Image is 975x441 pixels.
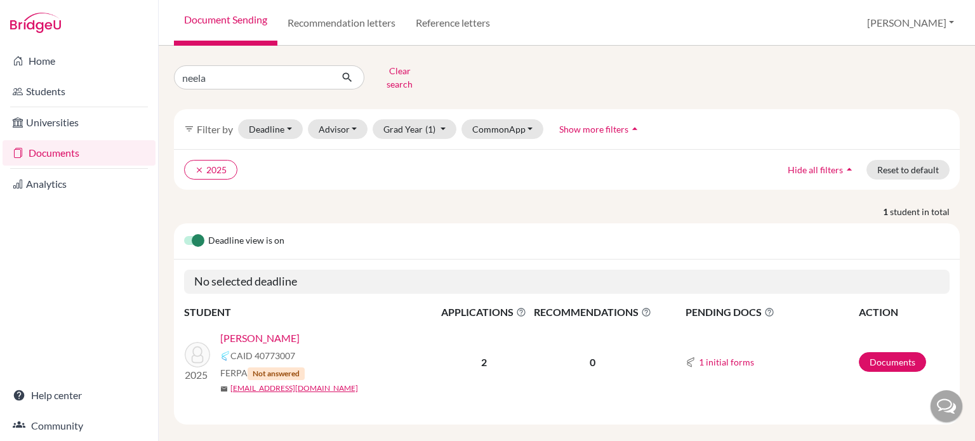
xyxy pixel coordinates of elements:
[3,413,156,438] a: Community
[481,356,487,368] b: 2
[195,166,204,174] i: clear
[220,366,305,380] span: FERPA
[308,119,368,139] button: Advisor
[238,119,303,139] button: Deadline
[364,61,435,94] button: Clear search
[3,140,156,166] a: Documents
[698,355,755,369] button: 1 initial forms
[461,119,544,139] button: CommonApp
[373,119,456,139] button: Grad Year(1)
[858,304,950,320] th: ACTION
[230,349,295,362] span: CAID 40773007
[788,164,843,175] span: Hide all filters
[220,385,228,393] span: mail
[890,205,960,218] span: student in total
[777,160,866,180] button: Hide all filtersarrow_drop_up
[548,119,652,139] button: Show more filtersarrow_drop_up
[439,305,529,320] span: APPLICATIONS
[220,331,300,346] a: [PERSON_NAME]
[686,357,696,367] img: Common App logo
[425,124,435,135] span: (1)
[3,383,156,408] a: Help center
[559,124,628,135] span: Show more filters
[208,234,284,249] span: Deadline view is on
[184,304,438,320] th: STUDENT
[859,352,926,372] a: Documents
[248,367,305,380] span: Not answered
[184,160,237,180] button: clear2025
[3,171,156,197] a: Analytics
[843,163,856,176] i: arrow_drop_up
[197,123,233,135] span: Filter by
[883,205,890,218] strong: 1
[184,124,194,134] i: filter_list
[628,122,641,135] i: arrow_drop_up
[220,351,230,361] img: Common App logo
[3,79,156,104] a: Students
[174,65,331,89] input: Find student by name...
[861,11,960,35] button: [PERSON_NAME]
[866,160,950,180] button: Reset to default
[185,367,210,383] p: 2025
[3,110,156,135] a: Universities
[686,305,858,320] span: PENDING DOCS
[530,355,654,370] p: 0
[3,48,156,74] a: Home
[10,13,61,33] img: Bridge-U
[184,270,950,294] h5: No selected deadline
[230,383,358,394] a: [EMAIL_ADDRESS][DOMAIN_NAME]
[530,305,654,320] span: RECOMMENDATIONS
[185,342,210,367] img: Balachandra, Neela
